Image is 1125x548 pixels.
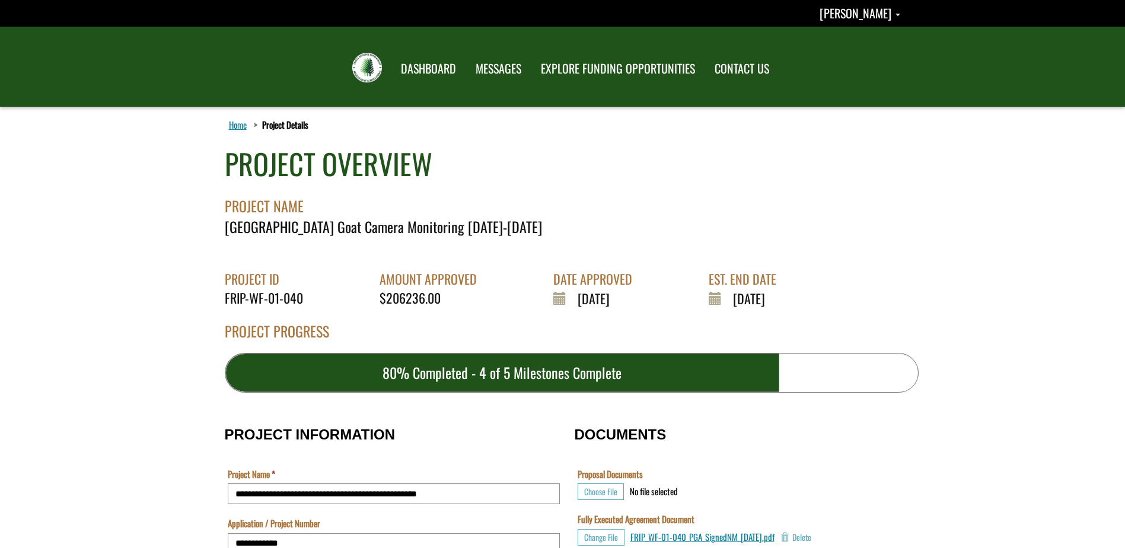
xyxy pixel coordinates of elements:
[467,54,530,84] a: MESSAGES
[553,270,641,288] div: DATE APPROVED
[780,529,811,546] button: Delete
[380,289,486,307] div: $206236.00
[392,54,465,84] a: DASHBOARD
[225,270,312,288] div: PROJECT ID
[352,53,382,82] img: FRIAA Submissions Portal
[227,117,249,132] a: Home
[251,119,308,131] li: Project Details
[630,530,775,543] a: FRIP_WF-01-040_PGA_SignedNM_[DATE].pdf
[820,4,891,22] span: [PERSON_NAME]
[228,483,560,504] input: Project Name
[225,144,432,184] div: PROJECT OVERVIEW
[225,289,312,307] div: FRIP-WF-01-040
[709,289,785,308] div: [DATE]
[390,50,778,84] nav: Main Navigation
[225,353,779,392] div: 80% Completed - 4 of 5 Milestones Complete
[578,529,624,546] button: Choose File for Fully Executed Agreement Document
[225,216,919,237] div: [GEOGRAPHIC_DATA] Goat Camera Monitoring [DATE]-[DATE]
[578,468,643,480] label: Proposal Documents
[630,485,678,498] div: No file selected
[709,270,785,288] div: EST. END DATE
[532,54,704,84] a: EXPLORE FUNDING OPPORTUNITIES
[553,289,641,308] div: [DATE]
[225,321,919,353] div: PROJECT PROGRESS
[578,483,624,500] button: Choose File for Proposal Documents
[820,4,900,22] a: Nicole Marburg
[578,513,694,525] label: Fully Executed Agreement Document
[225,427,563,442] h3: PROJECT INFORMATION
[575,427,901,442] h3: DOCUMENTS
[706,54,778,84] a: CONTACT US
[228,517,320,530] label: Application / Project Number
[225,184,919,216] div: PROJECT NAME
[228,468,275,480] label: Project Name
[380,270,486,288] div: AMOUNT APPROVED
